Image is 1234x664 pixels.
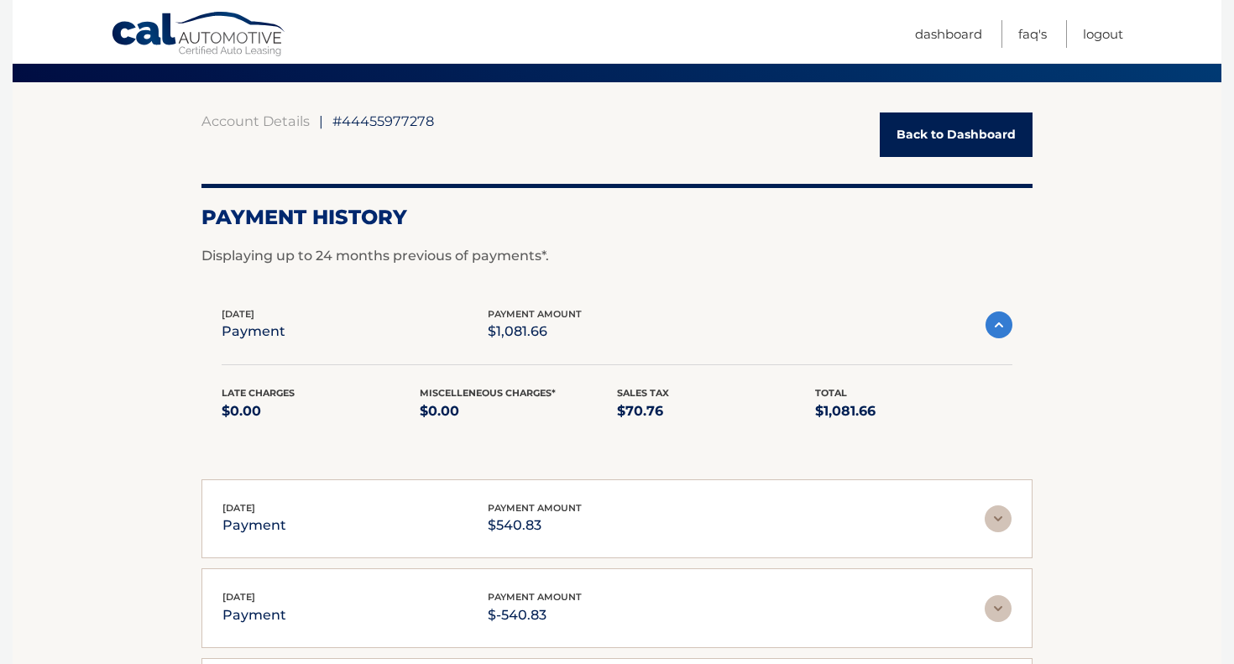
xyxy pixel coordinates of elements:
[488,514,582,537] p: $540.83
[880,112,1033,157] a: Back to Dashboard
[222,387,295,399] span: Late Charges
[222,308,254,320] span: [DATE]
[222,320,285,343] p: payment
[1083,20,1123,48] a: Logout
[420,387,556,399] span: Miscelleneous Charges*
[986,311,1012,338] img: accordion-active.svg
[111,11,287,60] a: Cal Automotive
[319,112,323,129] span: |
[222,502,255,514] span: [DATE]
[488,308,582,320] span: payment amount
[815,400,1013,423] p: $1,081.66
[420,400,618,423] p: $0.00
[222,591,255,603] span: [DATE]
[222,604,286,627] p: payment
[201,112,310,129] a: Account Details
[915,20,982,48] a: Dashboard
[201,246,1033,266] p: Displaying up to 24 months previous of payments*.
[1018,20,1047,48] a: FAQ's
[815,387,847,399] span: Total
[617,387,669,399] span: Sales Tax
[222,400,420,423] p: $0.00
[617,400,815,423] p: $70.76
[222,514,286,537] p: payment
[488,604,582,627] p: $-540.83
[488,320,582,343] p: $1,081.66
[201,205,1033,230] h2: Payment History
[488,502,582,514] span: payment amount
[488,591,582,603] span: payment amount
[985,505,1012,532] img: accordion-rest.svg
[985,595,1012,622] img: accordion-rest.svg
[332,112,434,129] span: #44455977278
